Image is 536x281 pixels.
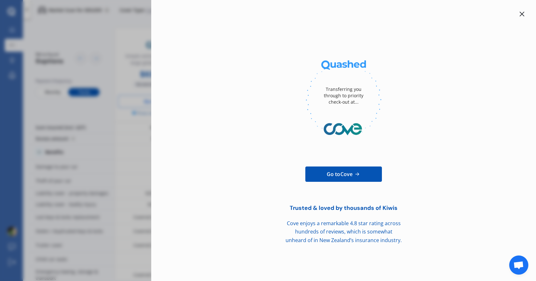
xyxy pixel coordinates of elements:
[273,219,414,245] div: Cove enjoys a remarkable 4.8 star rating across hundreds of reviews, which is somewhat unheard of...
[509,255,528,275] a: Open chat
[305,166,382,182] a: Go toCove
[273,205,414,211] div: Trusted & loved by thousands of Kiwis
[327,170,353,178] span: Go to Cove
[306,115,382,144] img: Cove.webp
[318,77,369,115] div: Transferring you through to priority check-out at...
